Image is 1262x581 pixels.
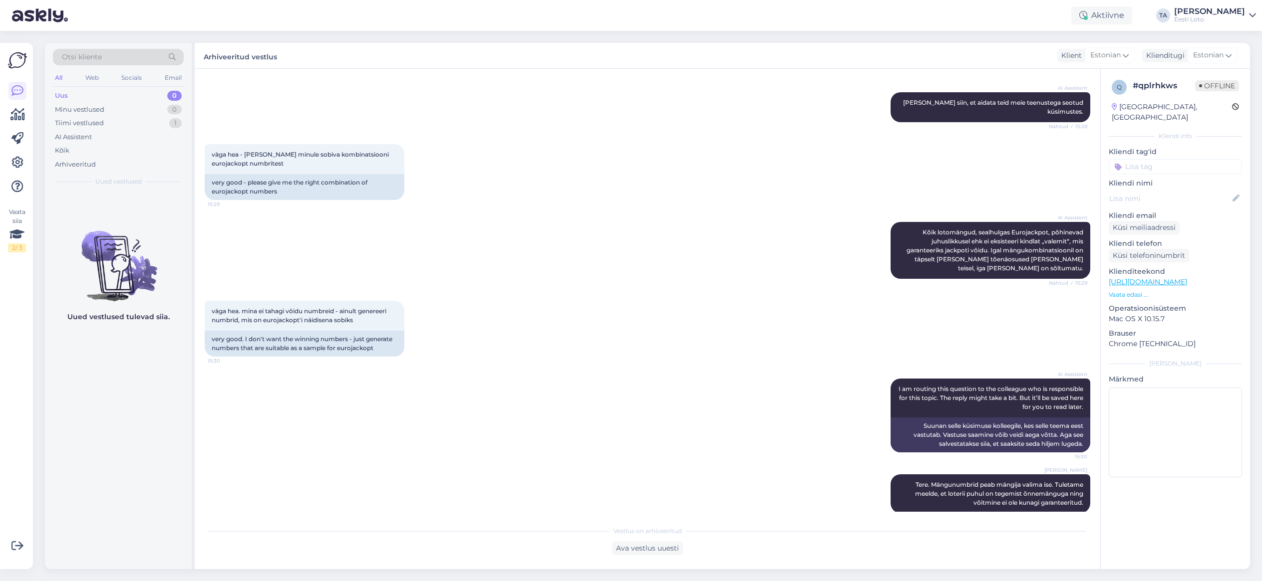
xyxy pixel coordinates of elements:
p: Kliendi tag'id [1109,147,1242,157]
p: Uued vestlused tulevad siia. [67,312,170,322]
img: No chats [45,213,192,303]
div: All [53,71,64,84]
div: 2 / 3 [8,243,26,252]
p: Mac OS X 10.15.7 [1109,314,1242,324]
div: [PERSON_NAME] [1109,359,1242,368]
span: AI Assistent [1050,214,1087,221]
div: TA [1156,8,1170,22]
div: [PERSON_NAME] [1174,7,1245,15]
div: Minu vestlused [55,105,104,115]
input: Lisa nimi [1109,193,1231,204]
span: Uued vestlused [95,177,142,186]
span: 15:29 [208,200,245,208]
span: Offline [1195,80,1239,91]
p: Chrome [TECHNICAL_ID] [1109,339,1242,349]
div: 0 [167,105,182,115]
div: Ava vestlus uuesti [612,542,683,555]
p: Kliendi nimi [1109,178,1242,189]
label: Arhiveeritud vestlus [204,49,277,62]
div: very good - please give me the right combination of eurojackopt numbers [205,174,404,200]
p: Kliendi telefon [1109,238,1242,249]
div: Email [163,71,184,84]
span: väga hea. mina ei tahagi võidu numbreid - ainult genereeri numbrid, mis on eurojackopt'i näidisen... [212,307,388,324]
span: Vestlus on arhiveeritud [614,527,682,536]
img: Askly Logo [8,51,27,70]
p: Brauser [1109,328,1242,339]
div: Socials [119,71,144,84]
div: Küsi meiliaadressi [1109,221,1180,234]
span: q [1117,83,1122,91]
p: Klienditeekond [1109,266,1242,277]
div: Küsi telefoninumbrit [1109,249,1189,262]
div: Kõik [55,146,69,156]
span: Otsi kliente [62,52,102,62]
span: Estonian [1090,50,1121,61]
div: Uus [55,91,68,101]
p: Vaata edasi ... [1109,290,1242,299]
input: Lisa tag [1109,159,1242,174]
div: Eesti Loto [1174,15,1245,23]
div: 1 [169,118,182,128]
div: Aktiivne [1071,6,1132,24]
div: Arhiveeritud [55,160,96,170]
p: Märkmed [1109,374,1242,385]
span: Tere. Mängunumbrid peab mängija valima ise. Tuletame meelde, et loterii puhul on tegemist õnnemän... [915,481,1085,506]
div: AI Assistent [55,132,92,142]
span: [PERSON_NAME] [1044,466,1087,474]
div: # qplrhkws [1133,80,1195,92]
div: Web [83,71,101,84]
span: Kõik lotomängud, sealhulgas Eurojackpot, põhinevad juhuslikkusel ehk ei eksisteeri kindlat „valem... [907,228,1085,272]
span: AI Assistent [1050,84,1087,92]
span: [PERSON_NAME] siin, et aidata teid meie teenustega seotud küsimustes. [903,99,1085,115]
span: Nähtud ✓ 15:29 [1049,279,1087,287]
div: [GEOGRAPHIC_DATA], [GEOGRAPHIC_DATA] [1112,102,1232,123]
div: 0 [167,91,182,101]
span: väga hea - [PERSON_NAME] minule sobiva kombinatsiooni eurojackopt numbritest [212,151,390,167]
span: I am routing this question to the colleague who is responsible for this topic. The reply might ta... [899,385,1085,410]
span: Estonian [1193,50,1224,61]
div: Kliendi info [1109,132,1242,141]
span: 15:30 [208,357,245,365]
p: Kliendi email [1109,210,1242,221]
p: Operatsioonisüsteem [1109,303,1242,314]
span: Nähtud ✓ 15:28 [1049,123,1087,130]
a: [URL][DOMAIN_NAME] [1109,277,1187,286]
div: Suunan selle küsimuse kolleegile, kes selle teema eest vastutab. Vastuse saamine võib veidi aega ... [891,417,1090,452]
a: [PERSON_NAME]Eesti Loto [1174,7,1256,23]
span: AI Assistent [1050,371,1087,378]
div: Tiimi vestlused [55,118,104,128]
div: very good. I don't want the winning numbers - just generate numbers that are suitable as a sample... [205,331,404,357]
div: Vaata siia [8,207,26,252]
div: Klient [1057,50,1082,61]
span: 15:30 [1050,453,1087,460]
div: Klienditugi [1142,50,1185,61]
